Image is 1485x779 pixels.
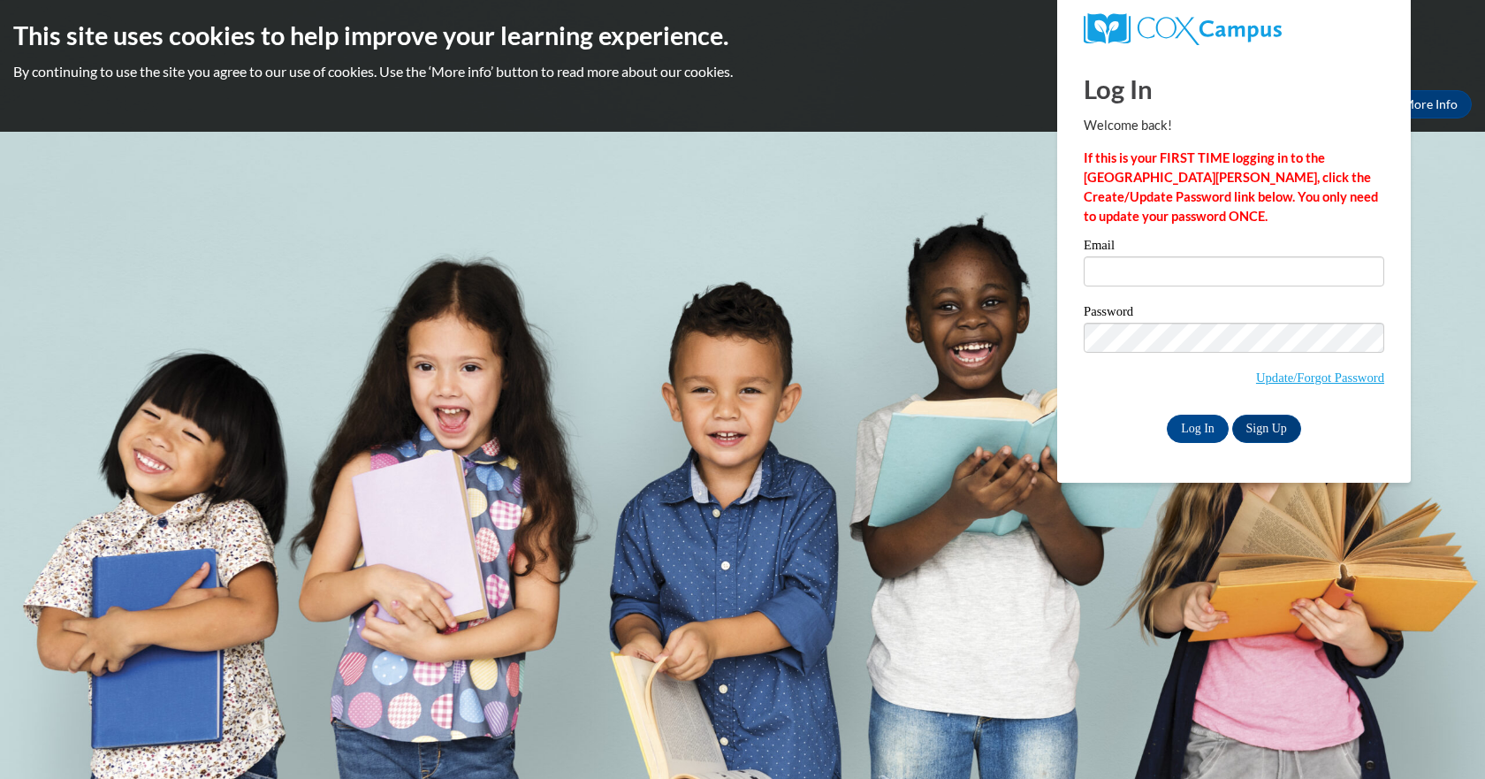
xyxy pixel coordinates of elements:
[1084,71,1384,107] h1: Log In
[1256,370,1384,385] a: Update/Forgot Password
[1084,305,1384,323] label: Password
[13,18,1472,53] h2: This site uses cookies to help improve your learning experience.
[1232,415,1301,443] a: Sign Up
[13,62,1472,81] p: By continuing to use the site you agree to our use of cookies. Use the ‘More info’ button to read...
[1389,90,1472,118] a: More Info
[1084,116,1384,135] p: Welcome back!
[1084,13,1282,45] img: COX Campus
[1167,415,1229,443] input: Log In
[1084,150,1378,224] strong: If this is your FIRST TIME logging in to the [GEOGRAPHIC_DATA][PERSON_NAME], click the Create/Upd...
[1084,239,1384,256] label: Email
[1084,13,1384,45] a: COX Campus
